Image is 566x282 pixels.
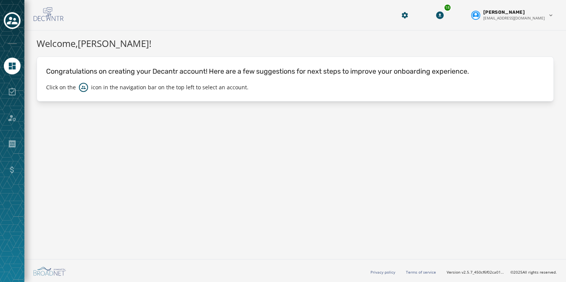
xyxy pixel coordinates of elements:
span: v2.5.7_450cf6f02ca01d91e0dd0016ee612a244a52abf3 [462,269,504,275]
span: [PERSON_NAME] [483,9,525,15]
button: Download Menu [433,8,447,22]
a: Navigate to Home [4,58,21,74]
button: Toggle account select drawer [4,12,21,29]
span: [EMAIL_ADDRESS][DOMAIN_NAME] [483,15,545,21]
button: User settings [468,6,557,24]
a: Terms of service [406,269,436,275]
h1: Welcome, [PERSON_NAME] ! [37,37,554,50]
button: Manage global settings [398,8,412,22]
p: icon in the navigation bar on the top left to select an account. [91,84,249,91]
span: Version [447,269,504,275]
a: Privacy policy [370,269,395,275]
p: Congratulations on creating your Decantr account! Here are a few suggestions for next steps to im... [46,66,544,77]
span: © 2025 All rights reserved. [510,269,557,275]
div: 18 [444,4,451,11]
p: Click on the [46,84,76,91]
